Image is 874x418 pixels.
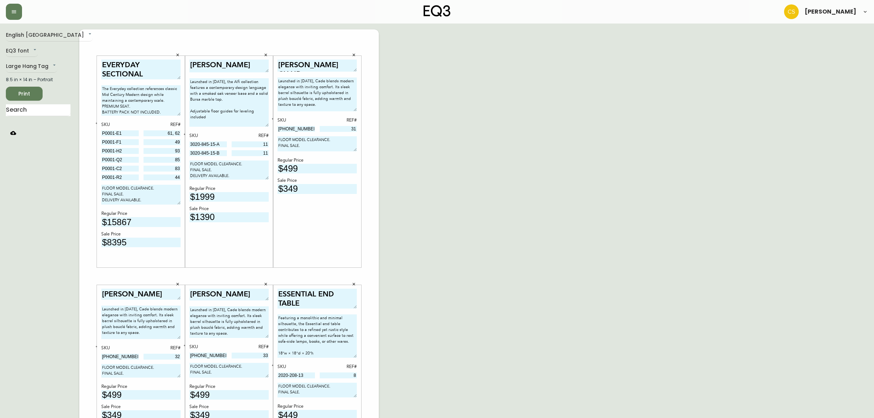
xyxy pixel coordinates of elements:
[278,117,315,124] div: SKU
[6,104,70,116] input: Search
[144,345,181,352] div: REF#
[101,210,181,217] div: Regular Price
[278,136,357,151] textarea: FLOOR MODEL CLEARANCE. FINAL SALE.
[189,390,269,400] input: price excluding $
[232,344,269,350] div: REF#
[12,89,37,98] span: Print
[278,60,357,72] textarea: [PERSON_NAME] CHAIR
[232,133,269,139] div: REF#
[101,345,139,352] div: SKU
[189,161,269,180] textarea: FLOOR MODEL CLEARANCE. FINAL SALE. DELIVERY AVAILABLE.
[6,87,43,101] button: Print
[189,192,269,202] input: price excluding $
[101,217,181,227] input: price excluding $
[101,364,181,378] textarea: FLOOR MODEL CLEARANCE. FINAL SALE.
[101,231,181,238] div: Sale Price
[101,404,181,410] div: Sale Price
[278,164,357,174] input: price excluding $
[101,390,181,400] input: price excluding $
[6,29,93,42] div: English [GEOGRAPHIC_DATA]
[101,122,139,128] div: SKU
[189,206,269,212] div: Sale Price
[189,78,269,127] textarea: Launched in [DATE], the Alfi collection features a contemporary design language with a smoked oak...
[189,289,269,300] textarea: [PERSON_NAME] CHAIR
[189,133,227,139] div: SKU
[101,60,181,80] textarea: EVERYDAY SECTIONAL
[189,404,269,410] div: Sale Price
[189,344,227,350] div: SKU
[189,60,269,72] textarea: [PERSON_NAME]
[278,157,357,164] div: Regular Price
[101,306,181,339] textarea: Launched in [DATE], Cade blends modern elegance with inviting comfort. Its sleek barrel silhouett...
[278,383,357,397] textarea: FLOOR MODEL CLEARANCE. FINAL SALE.
[805,9,856,15] span: [PERSON_NAME]
[784,4,799,19] img: 996bfd46d64b78802a67b62ffe4c27a2
[320,117,357,124] div: REF#
[278,78,357,111] textarea: Launched in [DATE], Cade blends modern elegance with inviting comfort. Its sleek barrel silhouett...
[320,364,357,370] div: REF#
[189,363,269,378] textarea: FLOOR MODEL CLEARANCE. FINAL SALE.
[101,185,181,205] textarea: FLOOR MODEL CLEARANCE. FINAL SALE. DELIVERY AVAILABLE.
[6,45,38,57] div: EQ3 font
[278,403,357,410] div: Regular Price
[278,184,357,194] input: price excluding $
[189,306,269,338] textarea: Launched in [DATE], Cade blends modern elegance with inviting comfort. Its sleek barrel silhouett...
[101,238,181,248] input: price excluding $
[101,85,181,116] textarea: The Everyday collection references classic Mid Century Modern design while maintaining a contempo...
[101,289,181,300] textarea: [PERSON_NAME] CHAIR
[189,185,269,192] div: Regular Price
[144,122,181,128] div: REF#
[424,5,451,17] img: logo
[278,177,357,184] div: Sale Price
[189,212,269,222] input: price excluding $
[101,383,181,390] div: Regular Price
[6,61,57,73] div: Large Hang Tag
[278,314,357,358] textarea: Featuring a monolithic and minimal silhouette, the Essential end table contributes to a refined y...
[6,76,70,83] div: 8.5 in × 14 in – Portrait
[278,289,357,309] textarea: ESSENTIAL END TABLE
[189,383,269,390] div: Regular Price
[278,364,315,370] div: SKU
